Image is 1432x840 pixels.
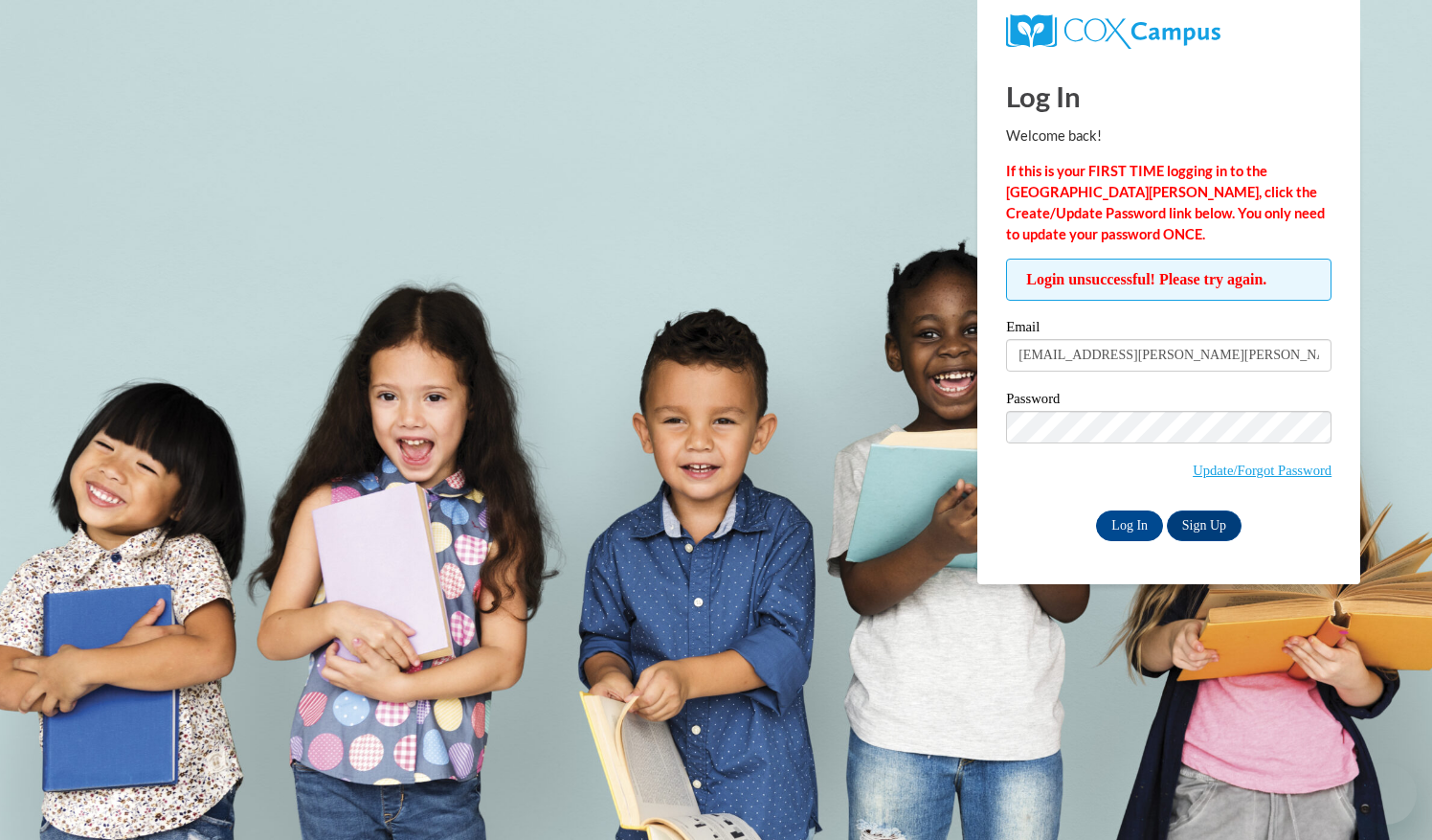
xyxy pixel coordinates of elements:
[1006,392,1331,411] label: Password
[1006,125,1331,147] p: Welcome back!
[1006,14,1220,49] img: COX Campus
[1006,259,1331,301] span: Login unsuccessful! Please try again.
[1006,163,1325,242] strong: If this is your FIRST TIME logging in to the [GEOGRAPHIC_DATA][PERSON_NAME], click the Create/Upd...
[1006,14,1331,49] a: COX Campus
[1096,511,1163,541] input: Log In
[1167,511,1242,541] a: Sign Up
[1006,77,1331,116] h1: Log In
[1355,763,1417,825] iframe: Button to launch messaging window
[1006,320,1331,339] label: Email
[1193,463,1331,478] a: Update/Forgot Password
